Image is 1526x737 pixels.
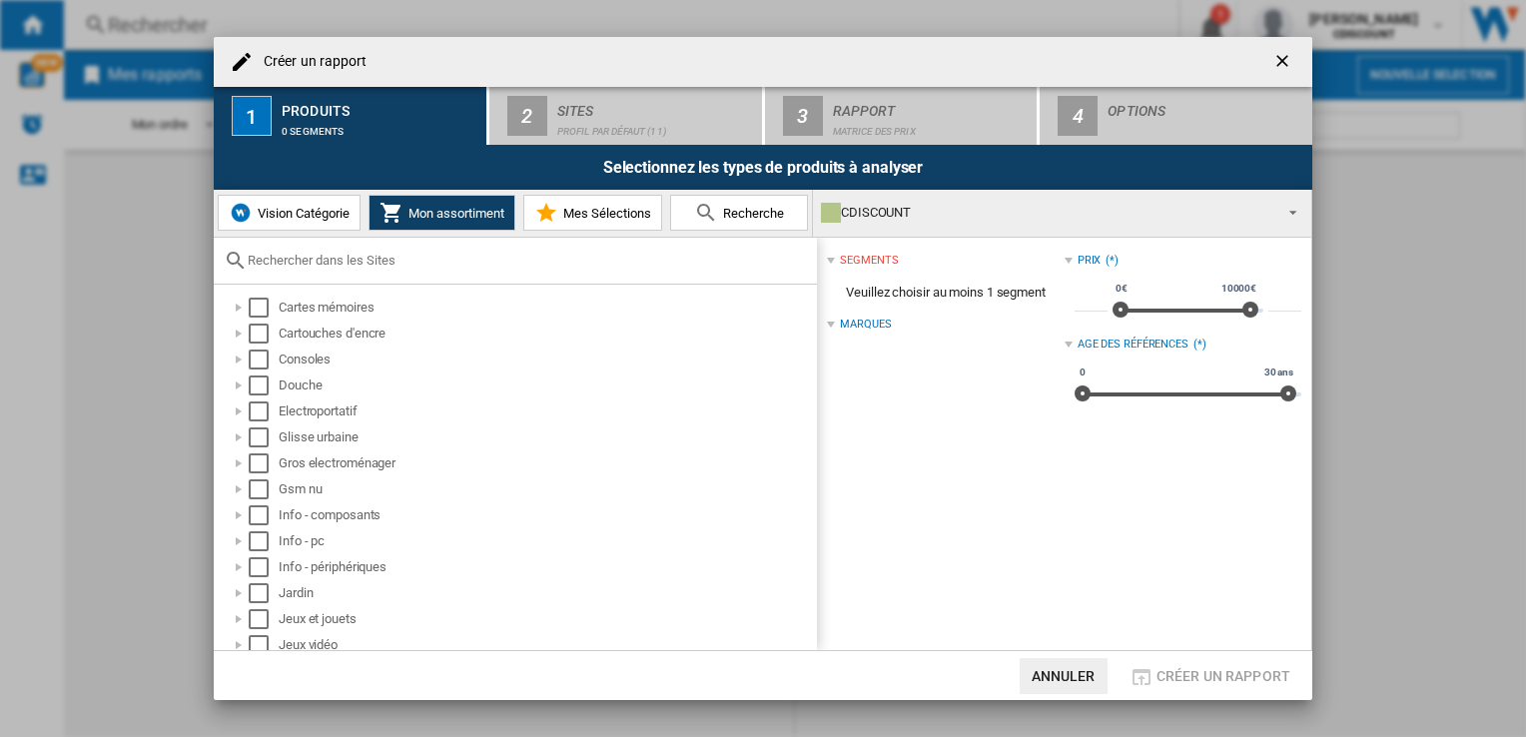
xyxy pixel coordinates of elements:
[279,427,814,447] div: Glisse urbaine
[249,401,279,421] md-checkbox: Select
[279,479,814,499] div: Gsm nu
[670,195,808,231] button: Recherche
[1108,95,1304,116] div: Options
[827,274,1064,312] span: Veuillez choisir au moins 1 segment
[507,96,547,136] div: 2
[1040,87,1312,145] button: 4 Options
[1156,668,1290,684] span: Créer un rapport
[833,116,1030,137] div: Matrice des prix
[282,116,478,137] div: 0 segments
[279,531,814,551] div: Info - pc
[249,427,279,447] md-checkbox: Select
[279,453,814,473] div: Gros electroménager
[279,401,814,421] div: Electroportatif
[1078,337,1188,353] div: Age des références
[557,116,754,137] div: Profil par défaut (11)
[833,95,1030,116] div: Rapport
[1272,51,1296,75] ng-md-icon: getI18NText('BUTTONS.CLOSE_DIALOG')
[249,531,279,551] md-checkbox: Select
[1078,253,1102,269] div: Prix
[1124,658,1296,694] button: Créer un rapport
[249,557,279,577] md-checkbox: Select
[840,253,898,269] div: segments
[249,324,279,344] md-checkbox: Select
[279,350,814,369] div: Consoles
[1020,658,1108,694] button: Annuler
[282,95,478,116] div: Produits
[249,298,279,318] md-checkbox: Select
[279,609,814,629] div: Jeux et jouets
[249,453,279,473] md-checkbox: Select
[1261,365,1296,380] span: 30 ans
[249,350,279,369] md-checkbox: Select
[557,95,754,116] div: Sites
[248,253,807,268] input: Rechercher dans les Sites
[229,201,253,225] img: wiser-icon-blue.png
[1218,281,1259,297] span: 10000€
[489,87,764,145] button: 2 Sites Profil par défaut (11)
[765,87,1040,145] button: 3 Rapport Matrice des prix
[218,195,361,231] button: Vision Catégorie
[232,96,272,136] div: 1
[279,298,814,318] div: Cartes mémoires
[249,583,279,603] md-checkbox: Select
[279,635,814,655] div: Jeux vidéo
[214,145,1312,190] div: Selectionnez les types de produits à analyser
[718,206,784,221] span: Recherche
[249,505,279,525] md-checkbox: Select
[279,375,814,395] div: Douche
[249,635,279,655] md-checkbox: Select
[279,583,814,603] div: Jardin
[821,199,1271,227] div: CDISCOUNT
[1058,96,1098,136] div: 4
[783,96,823,136] div: 3
[254,52,368,72] h4: Créer un rapport
[249,479,279,499] md-checkbox: Select
[214,87,488,145] button: 1 Produits 0 segments
[279,557,814,577] div: Info - périphériques
[249,609,279,629] md-checkbox: Select
[523,195,662,231] button: Mes Sélections
[1264,42,1304,82] button: getI18NText('BUTTONS.CLOSE_DIALOG')
[279,324,814,344] div: Cartouches d'encre
[1077,365,1089,380] span: 0
[253,206,350,221] span: Vision Catégorie
[369,195,515,231] button: Mon assortiment
[840,317,891,333] div: Marques
[558,206,651,221] span: Mes Sélections
[249,375,279,395] md-checkbox: Select
[279,505,814,525] div: Info - composants
[1113,281,1131,297] span: 0€
[403,206,504,221] span: Mon assortiment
